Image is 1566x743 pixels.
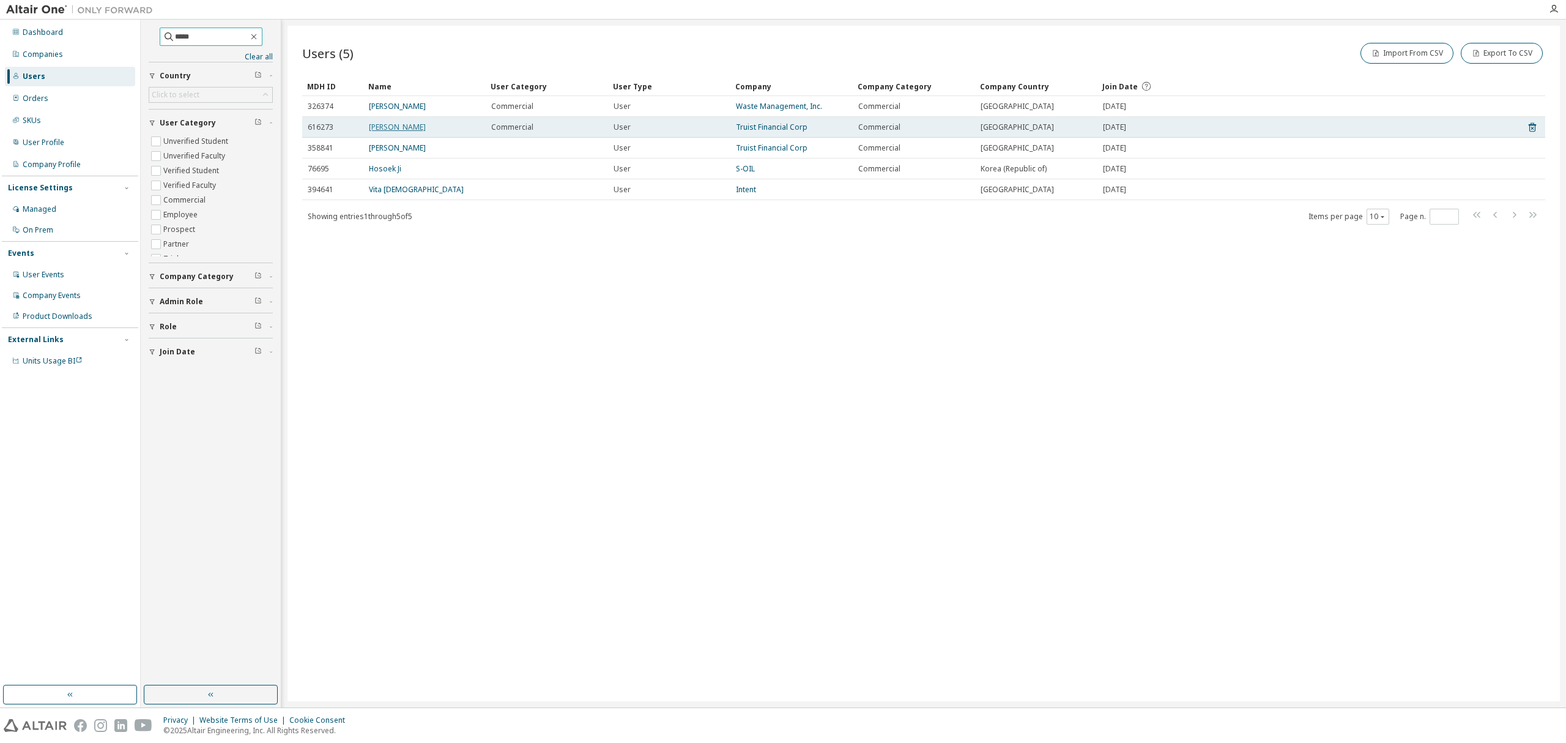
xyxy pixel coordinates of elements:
a: S-OIL [736,163,755,174]
span: 358841 [308,143,333,153]
label: Unverified Faculty [163,149,228,163]
span: Join Date [1102,81,1138,92]
span: Clear filter [254,322,262,332]
svg: Date when the user was first added or directly signed up. If the user was deleted and later re-ad... [1141,81,1152,92]
div: Dashboard [23,28,63,37]
div: User Type [613,77,725,96]
div: Name [368,77,481,96]
span: [GEOGRAPHIC_DATA] [981,102,1054,111]
button: Join Date [149,338,273,365]
a: [PERSON_NAME] [369,122,426,132]
div: Company Events [23,291,81,301]
span: User [614,102,631,111]
label: Unverified Student [163,134,231,149]
span: Country [160,71,191,81]
img: linkedin.svg [114,719,127,732]
button: Country [149,62,273,89]
button: Import From CSV [1360,43,1453,64]
div: Company [735,77,848,96]
div: Managed [23,204,56,214]
a: Intent [736,184,756,195]
span: [GEOGRAPHIC_DATA] [981,185,1054,195]
label: Trial [163,252,181,266]
button: Export To CSV [1461,43,1543,64]
div: SKUs [23,116,41,125]
img: instagram.svg [94,719,107,732]
span: User [614,143,631,153]
img: youtube.svg [135,719,152,732]
div: On Prem [23,225,53,235]
span: Commercial [491,122,533,132]
span: Page n. [1400,209,1459,225]
span: Showing entries 1 through 5 of 5 [308,211,412,222]
span: 616273 [308,122,333,132]
span: [DATE] [1103,185,1126,195]
img: altair_logo.svg [4,719,67,732]
div: External Links [8,335,64,345]
label: Partner [163,237,191,252]
span: Users (5) [302,45,354,62]
a: Hosoek Ji [369,163,401,174]
a: Vita [DEMOGRAPHIC_DATA] [369,184,464,195]
span: Commercial [858,102,900,111]
span: 326374 [308,102,333,111]
span: [DATE] [1103,122,1126,132]
div: Privacy [163,715,199,725]
div: User Category [491,77,603,96]
span: Clear filter [254,347,262,357]
button: Admin Role [149,288,273,315]
span: Admin Role [160,297,203,307]
span: Korea (Republic of) [981,164,1047,174]
label: Prospect [163,222,198,237]
span: Clear filter [254,118,262,128]
span: Clear filter [254,272,262,282]
span: Role [160,322,177,332]
div: Website Terms of Use [199,715,289,725]
span: Company Category [160,272,234,282]
div: MDH ID [307,77,358,96]
span: Commercial [858,143,900,153]
div: Events [8,248,34,258]
div: User Profile [23,138,64,147]
span: Units Usage BI [23,356,83,366]
div: Company Country [980,77,1093,96]
span: Join Date [160,347,195,357]
button: 10 [1370,212,1386,222]
p: © 2025 Altair Engineering, Inc. All Rights Reserved. [163,725,352,736]
div: Company Profile [23,160,81,170]
label: Verified Faculty [163,178,218,193]
a: Waste Management, Inc. [736,101,822,111]
span: User [614,164,631,174]
span: 76695 [308,164,329,174]
div: Click to select [152,90,199,100]
button: Role [149,313,273,340]
a: Clear all [149,52,273,62]
button: User Category [149,110,273,136]
label: Employee [163,207,200,222]
span: Commercial [858,164,900,174]
div: License Settings [8,183,73,193]
span: [DATE] [1103,164,1126,174]
button: Company Category [149,263,273,290]
a: Truist Financial Corp [736,143,807,153]
label: Commercial [163,193,208,207]
span: User [614,185,631,195]
span: 394641 [308,185,333,195]
span: Commercial [858,122,900,132]
div: Users [23,72,45,81]
div: User Events [23,270,64,280]
img: facebook.svg [74,719,87,732]
a: [PERSON_NAME] [369,101,426,111]
span: Clear filter [254,297,262,307]
a: [PERSON_NAME] [369,143,426,153]
a: Truist Financial Corp [736,122,807,132]
div: Orders [23,94,48,103]
label: Verified Student [163,163,221,178]
div: Cookie Consent [289,715,352,725]
span: [DATE] [1103,102,1126,111]
span: Commercial [491,102,533,111]
span: [GEOGRAPHIC_DATA] [981,143,1054,153]
div: Click to select [149,88,272,102]
div: Companies [23,50,63,59]
span: Items per page [1308,209,1389,225]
